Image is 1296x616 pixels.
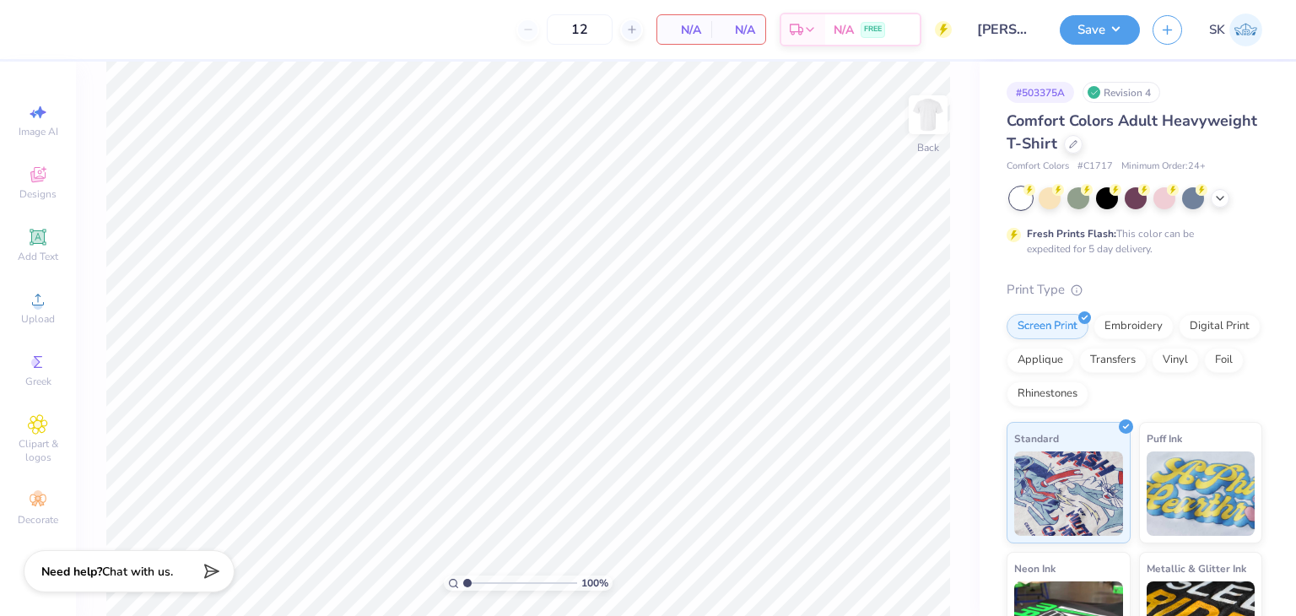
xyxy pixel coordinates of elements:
[834,21,854,39] span: N/A
[1007,111,1257,154] span: Comfort Colors Adult Heavyweight T-Shirt
[1007,280,1262,300] div: Print Type
[1007,314,1088,339] div: Screen Print
[1152,348,1199,373] div: Vinyl
[581,575,608,591] span: 100 %
[1060,15,1140,45] button: Save
[1121,159,1206,174] span: Minimum Order: 24 +
[547,14,613,45] input: – –
[1179,314,1261,339] div: Digital Print
[102,564,173,580] span: Chat with us.
[1014,451,1123,536] img: Standard
[1083,82,1160,103] div: Revision 4
[1079,348,1147,373] div: Transfers
[1147,559,1246,577] span: Metallic & Glitter Ink
[1147,451,1255,536] img: Puff Ink
[721,21,755,39] span: N/A
[18,513,58,527] span: Decorate
[41,564,102,580] strong: Need help?
[1147,430,1182,447] span: Puff Ink
[21,312,55,326] span: Upload
[1007,159,1069,174] span: Comfort Colors
[1007,348,1074,373] div: Applique
[25,375,51,388] span: Greek
[864,24,882,35] span: FREE
[1093,314,1174,339] div: Embroidery
[667,21,701,39] span: N/A
[1229,14,1262,46] img: Sophia Karamanoukian
[8,437,67,464] span: Clipart & logos
[911,98,945,132] img: Back
[1014,430,1059,447] span: Standard
[1209,14,1262,46] a: SK
[917,140,939,155] div: Back
[19,125,58,138] span: Image AI
[1077,159,1113,174] span: # C1717
[1204,348,1244,373] div: Foil
[1027,226,1234,257] div: This color can be expedited for 5 day delivery.
[19,187,57,201] span: Designs
[964,13,1047,46] input: Untitled Design
[1014,559,1056,577] span: Neon Ink
[1007,82,1074,103] div: # 503375A
[1027,227,1116,240] strong: Fresh Prints Flash:
[18,250,58,263] span: Add Text
[1007,381,1088,407] div: Rhinestones
[1209,20,1225,40] span: SK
